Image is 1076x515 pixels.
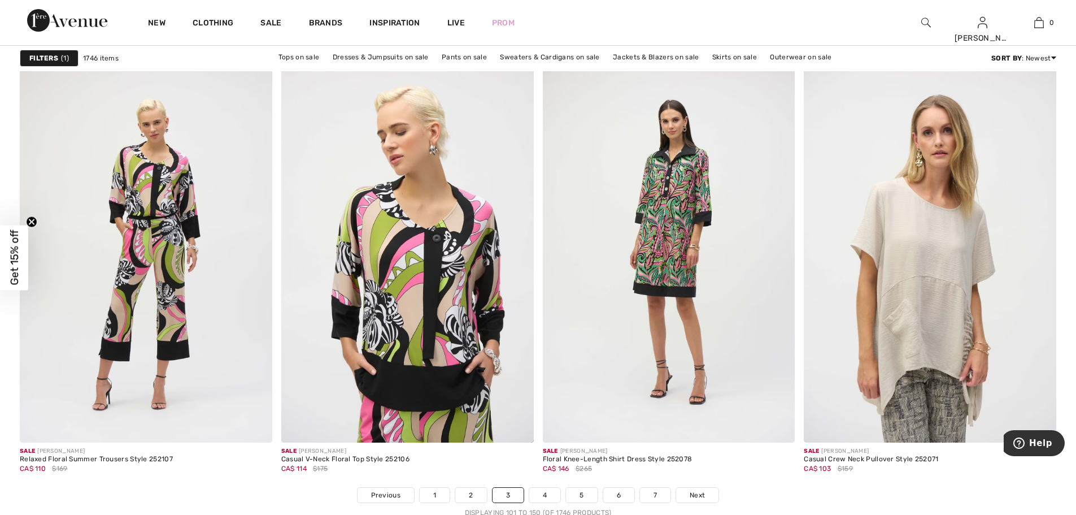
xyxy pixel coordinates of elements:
[690,490,705,500] span: Next
[20,465,46,473] span: CA$ 110
[27,9,107,32] img: 1ère Avenue
[607,50,705,64] a: Jackets & Blazers on sale
[543,447,692,456] div: [PERSON_NAME]
[1004,430,1065,458] iframe: Opens a widget where you can find more information
[8,230,21,285] span: Get 15% off
[921,16,931,29] img: search the website
[838,464,853,474] span: $159
[978,17,987,28] a: Sign In
[309,18,343,30] a: Brands
[358,488,414,503] a: Previous
[20,447,173,456] div: [PERSON_NAME]
[804,465,831,473] span: CA$ 103
[1011,16,1066,29] a: 0
[193,18,233,30] a: Clothing
[493,488,524,503] a: 3
[436,50,493,64] a: Pants on sale
[420,488,450,503] a: 1
[494,50,605,64] a: Sweaters & Cardigans on sale
[26,216,37,227] button: Close teaser
[978,16,987,29] img: My Info
[492,17,515,29] a: Prom
[576,464,592,474] span: $265
[83,53,119,63] span: 1746 items
[281,447,410,456] div: [PERSON_NAME]
[20,456,173,464] div: Relaxed Floral Summer Trousers Style 252107
[764,50,837,64] a: Outerwear on sale
[566,488,597,503] a: 5
[543,456,692,464] div: Floral Knee-Length Shirt Dress Style 252078
[281,448,297,455] span: Sale
[29,53,58,63] strong: Filters
[955,32,1010,44] div: [PERSON_NAME]
[1034,16,1044,29] img: My Bag
[455,488,486,503] a: 2
[20,64,272,443] img: Relaxed Floral Summer Trousers Style 252107. Black/Multi
[543,465,569,473] span: CA$ 146
[804,448,819,455] span: Sale
[260,18,281,30] a: Sale
[804,64,1056,443] img: Casual Crew Neck Pullover Style 252071. Moonstone
[804,447,938,456] div: [PERSON_NAME]
[991,53,1056,63] div: : Newest
[371,490,400,500] span: Previous
[804,456,938,464] div: Casual Crew Neck Pullover Style 252071
[281,465,307,473] span: CA$ 114
[707,50,763,64] a: Skirts on sale
[52,464,67,474] span: $169
[543,64,795,443] img: Floral Knee-Length Shirt Dress Style 252078. Black/Multi
[640,488,670,503] a: 7
[148,18,165,30] a: New
[447,17,465,29] a: Live
[61,53,69,63] span: 1
[327,50,434,64] a: Dresses & Jumpsuits on sale
[313,464,328,474] span: $175
[529,488,560,503] a: 4
[20,448,35,455] span: Sale
[273,50,325,64] a: Tops on sale
[369,18,420,30] span: Inspiration
[281,64,534,443] img: Casual V-Neck Floral Top Style 252106. Black/Multi
[1049,18,1054,28] span: 0
[281,456,410,464] div: Casual V-Neck Floral Top Style 252106
[991,54,1022,62] strong: Sort By
[676,488,718,503] a: Next
[543,448,558,455] span: Sale
[603,488,634,503] a: 6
